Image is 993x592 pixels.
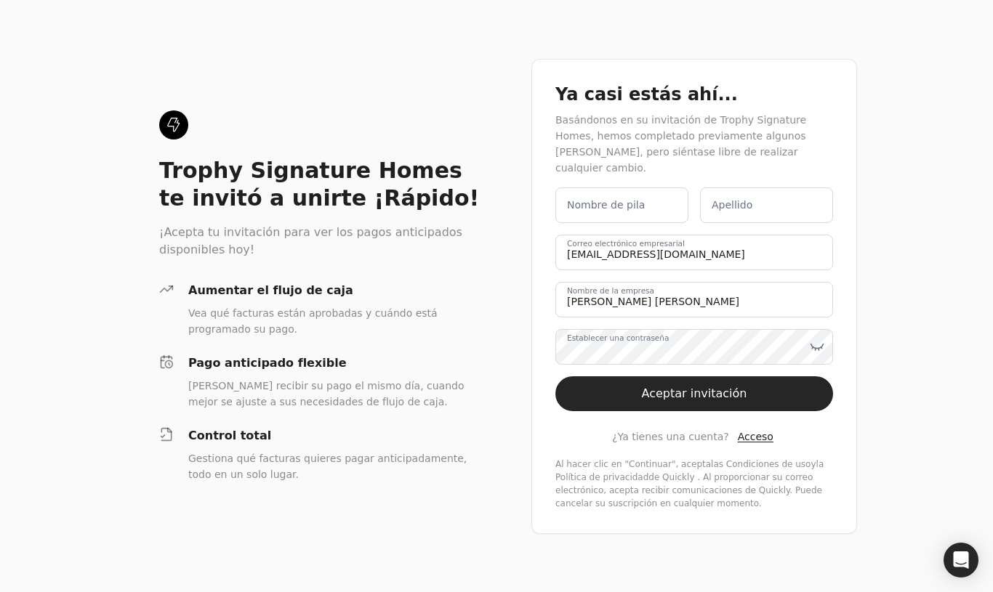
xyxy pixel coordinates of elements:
[567,333,669,342] font: Establecer una contraseña
[159,225,462,256] font: ¡Acepta tu invitación para ver los pagos anticipados disponibles hoy!
[555,376,833,411] button: Aceptar invitación
[738,429,773,445] a: Acceso
[159,158,479,211] font: Trophy Signature Homes te invitó a unirte ¡Rápido!
[567,239,685,248] font: Correo electrónico empresarial
[555,472,822,508] font: de Quickly . Al proporcionar su correo electrónico, acepta recibir comunicaciones de Quickly. Pue...
[188,453,467,480] font: Gestiona qué facturas quieres pagar anticipadamente, todo en un solo lugar.
[555,459,824,482] a: privacy-policy
[711,459,811,469] a: terms-of-service
[811,459,816,469] font: y
[612,431,729,442] font: ¿Ya tienes una cuenta?
[188,307,438,335] font: Vea qué facturas están aprobadas y cuándo está programado su pago.
[555,459,711,469] font: Al hacer clic en "Continuar", acepta
[567,286,654,295] font: Nombre de la empresa
[711,459,811,469] font: las Condiciones de uso
[188,356,347,370] font: Pago anticipado flexible
[555,84,738,105] font: Ya casi estás ahí...
[188,429,271,442] font: Control total
[944,543,978,577] div: Abrir Intercom Messenger
[642,386,747,400] font: Aceptar invitación
[712,199,752,211] font: Apellido
[567,199,645,211] font: Nombre de pila
[188,380,465,407] font: [PERSON_NAME] recibir su pago el mismo día, cuando mejor se ajuste a sus necesidades de flujo de ...
[738,431,773,442] font: Acceso
[555,114,806,174] font: Basándonos en su invitación de Trophy Signature Homes, hemos completado previamente algunos [PERS...
[735,429,776,446] button: Acceso
[555,459,824,482] font: la Política de privacidad
[188,283,353,297] font: Aumentar el flujo de caja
